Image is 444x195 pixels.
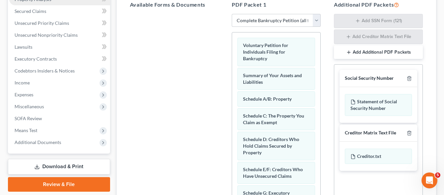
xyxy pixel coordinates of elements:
[9,41,110,53] a: Lawsuits
[9,29,110,41] a: Unsecured Nonpriority Claims
[9,17,110,29] a: Unsecured Priority Claims
[15,104,44,109] span: Miscellaneous
[8,159,110,174] a: Download & Print
[334,45,423,59] button: Add Additional PDF Packets
[345,149,412,164] div: Creditor.txt
[243,73,302,85] span: Summary of Your Assets and Liabilities
[15,32,78,38] span: Unsecured Nonpriority Claims
[15,56,57,62] span: Executory Contracts
[15,68,75,73] span: Codebtors Insiders & Notices
[15,92,33,97] span: Expenses
[243,113,304,125] span: Schedule C: The Property You Claim as Exempt
[15,20,69,26] span: Unsecured Priority Claims
[334,1,423,9] h5: Additional PDF Packets
[15,116,42,121] span: SOFA Review
[9,113,110,124] a: SOFA Review
[15,139,61,145] span: Additional Documents
[334,29,423,44] button: Add Creditor Matrix Text File
[345,130,396,136] div: Creditor Matrix Text File
[243,96,292,102] span: Schedule A/B: Property
[334,14,423,28] button: Add SSN Form (121)
[243,136,299,155] span: Schedule D: Creditors Who Hold Claims Secured by Property
[232,1,321,9] h5: PDF Packet 1
[422,172,437,188] iframe: Intercom live chat
[9,5,110,17] a: Secured Claims
[435,172,440,178] span: 5
[8,177,110,192] a: Review & File
[15,80,30,85] span: Income
[243,167,303,179] span: Schedule E/F: Creditors Who Have Unsecured Claims
[243,42,288,61] span: Voluntary Petition for Individuals Filing for Bankruptcy
[9,53,110,65] a: Executory Contracts
[15,8,46,14] span: Secured Claims
[130,1,219,9] h5: Available Forms & Documents
[345,75,394,81] div: Social Security Number
[15,44,32,50] span: Lawsuits
[345,94,412,116] div: Statement of Social Security Number
[15,127,37,133] span: Means Test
